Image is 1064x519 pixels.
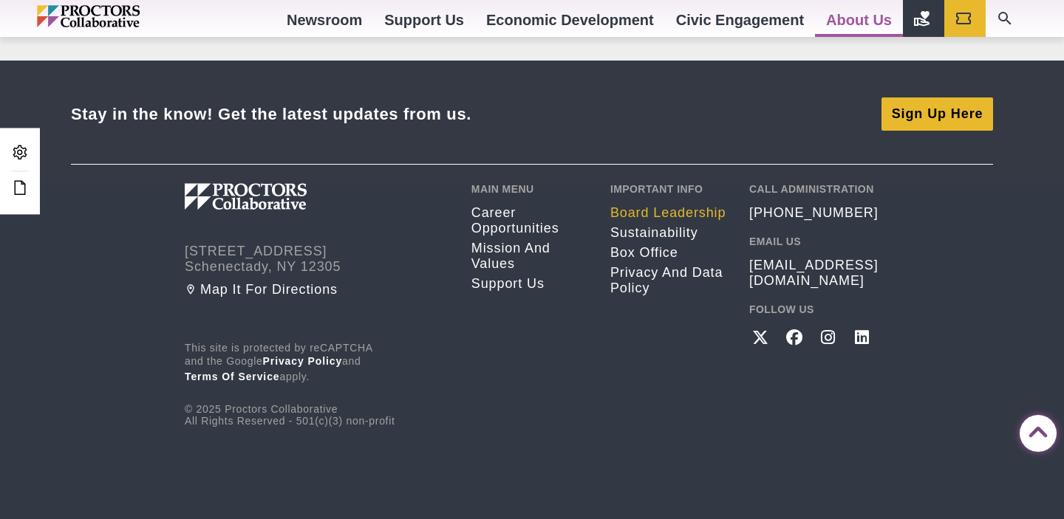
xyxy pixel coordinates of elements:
[610,205,727,221] a: Board Leadership
[749,258,879,289] a: [EMAIL_ADDRESS][DOMAIN_NAME]
[610,245,727,261] a: Box Office
[1020,416,1049,445] a: Back to Top
[471,276,588,292] a: Support Us
[749,303,879,315] h2: Follow Us
[71,104,471,124] div: Stay in the know! Get the latest updates from us.
[610,265,727,296] a: Privacy and Data Policy
[7,140,33,167] a: Admin Area
[185,371,280,382] a: Terms of Service
[471,205,588,236] a: Career opportunities
[185,244,449,275] address: [STREET_ADDRESS] Schenectady, NY 12305
[881,97,993,130] a: Sign Up Here
[610,225,727,241] a: Sustainability
[7,175,33,202] a: Edit this Post/Page
[37,5,203,27] img: Proctors logo
[185,342,449,427] div: © 2025 Proctors Collaborative All Rights Reserved - 501(c)(3) non-profit
[749,236,879,247] h2: Email Us
[749,183,879,195] h2: Call Administration
[610,183,727,195] h2: Important Info
[185,183,384,210] img: Proctors logo
[749,205,879,221] a: [PHONE_NUMBER]
[471,241,588,272] a: Mission and Values
[471,183,588,195] h2: Main Menu
[263,355,343,367] a: Privacy Policy
[185,342,449,385] p: This site is protected by reCAPTCHA and the Google and apply.
[185,282,449,298] a: Map it for directions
